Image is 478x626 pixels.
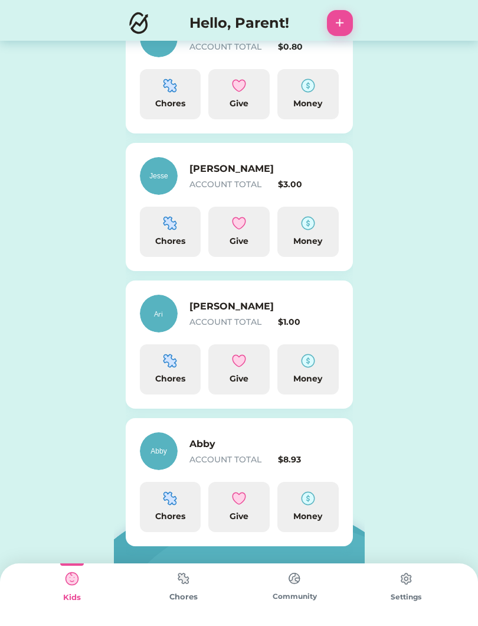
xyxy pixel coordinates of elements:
img: money-cash-dollar-coin--accounting-billing-payment-cash-coin-currency-money-finance.svg [301,491,315,506]
img: interface-favorite-heart--reward-social-rating-media-heart-it-like-favorite-love.svg [232,216,246,230]
img: money-cash-dollar-coin--accounting-billing-payment-cash-coin-currency-money-finance.svg [301,216,315,230]
img: money-cash-dollar-coin--accounting-billing-payment-cash-coin-currency-money-finance.svg [301,79,315,93]
img: money-cash-dollar-coin--accounting-billing-payment-cash-coin-currency-money-finance.svg [301,354,315,368]
div: Give [213,373,265,385]
img: type%3Dchores%2C%20state%3Ddefault.svg [172,567,195,590]
img: programming-module-puzzle-1--code-puzzle-module-programming-plugin-piece.svg [163,491,177,506]
div: $3.00 [278,178,339,191]
div: $1.00 [278,316,339,328]
div: Give [213,97,265,110]
div: Settings [351,592,462,602]
h6: Abby [189,437,307,451]
div: Chores [145,97,197,110]
img: type%3Dchores%2C%20state%3Ddefault.svg [283,567,306,590]
div: Chores [128,591,240,603]
div: Community [239,591,351,602]
div: ACCOUNT TOTAL [189,41,274,53]
div: Money [282,235,334,247]
img: type%3Dkids%2C%20state%3Dselected.svg [60,567,84,591]
img: interface-favorite-heart--reward-social-rating-media-heart-it-like-favorite-love.svg [232,491,246,506]
h4: Hello, Parent! [189,12,289,34]
div: Money [282,510,334,523]
div: Chores [145,510,197,523]
div: ACCOUNT TOTAL [189,316,274,328]
img: programming-module-puzzle-1--code-puzzle-module-programming-plugin-piece.svg [163,354,177,368]
div: $0.80 [278,41,339,53]
img: Logo.svg [126,10,152,36]
h6: [PERSON_NAME] [189,299,307,314]
div: Money [282,373,334,385]
img: programming-module-puzzle-1--code-puzzle-module-programming-plugin-piece.svg [163,216,177,230]
img: interface-favorite-heart--reward-social-rating-media-heart-it-like-favorite-love.svg [232,354,246,368]
img: interface-favorite-heart--reward-social-rating-media-heart-it-like-favorite-love.svg [232,79,246,93]
div: $8.93 [278,454,339,466]
button: + [327,10,353,36]
div: Chores [145,373,197,385]
img: programming-module-puzzle-1--code-puzzle-module-programming-plugin-piece.svg [163,79,177,93]
div: Chores [145,235,197,247]
div: ACCOUNT TOTAL [189,454,274,466]
div: Money [282,97,334,110]
div: Kids [17,592,128,604]
div: Give [213,235,265,247]
h6: [PERSON_NAME] [189,162,307,176]
img: type%3Dchores%2C%20state%3Ddefault.svg [394,567,418,591]
div: Give [213,510,265,523]
div: ACCOUNT TOTAL [189,178,274,191]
